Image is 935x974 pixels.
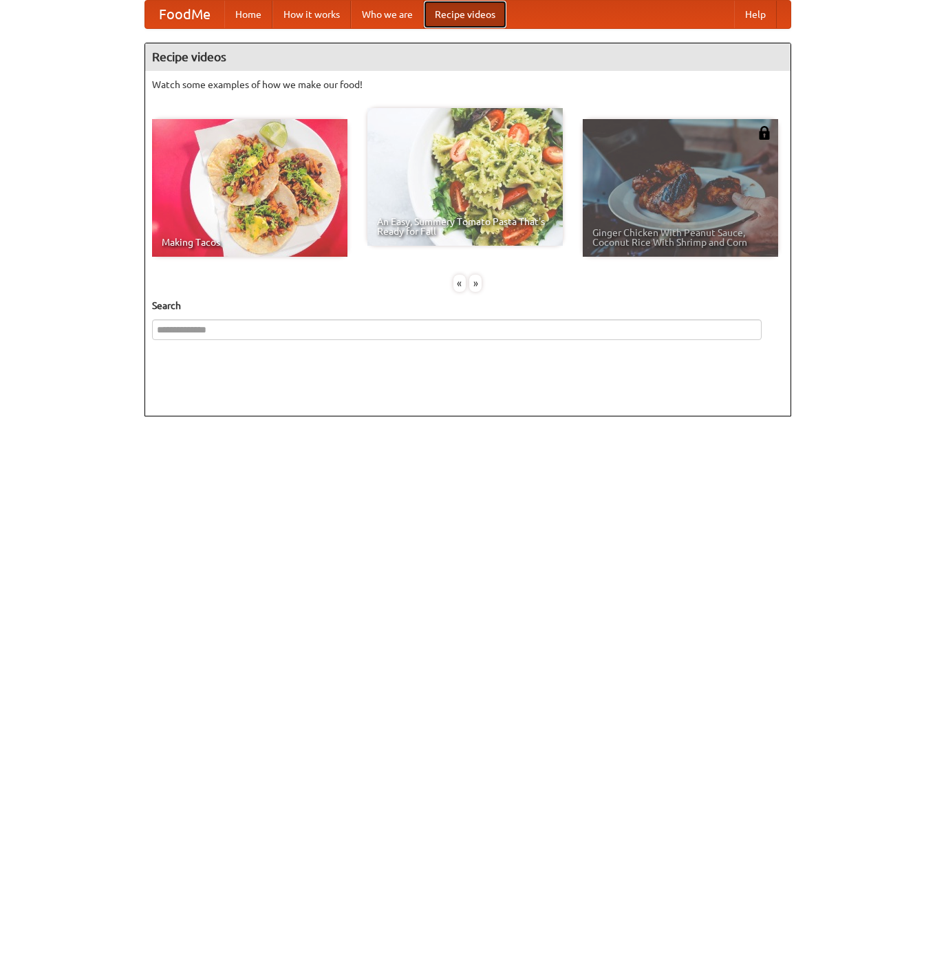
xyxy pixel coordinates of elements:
a: Recipe videos [424,1,506,28]
a: Making Tacos [152,119,347,257]
a: Help [734,1,777,28]
span: An Easy, Summery Tomato Pasta That's Ready for Fall [377,217,553,236]
a: FoodMe [145,1,224,28]
a: Home [224,1,272,28]
a: Who we are [351,1,424,28]
a: An Easy, Summery Tomato Pasta That's Ready for Fall [367,108,563,246]
a: How it works [272,1,351,28]
p: Watch some examples of how we make our food! [152,78,784,92]
div: « [453,275,466,292]
span: Making Tacos [162,237,338,247]
div: » [469,275,482,292]
h4: Recipe videos [145,43,791,71]
h5: Search [152,299,784,313]
img: 483408.png [757,126,771,140]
